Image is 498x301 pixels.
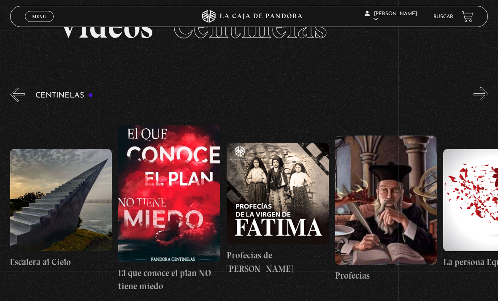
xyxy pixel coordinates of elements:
span: [PERSON_NAME] [365,11,417,22]
h3: Centinelas [35,92,93,100]
button: Previous [10,87,25,102]
a: Buscar [433,14,453,19]
h2: Videos [58,9,440,43]
h4: Profecías [335,269,437,282]
a: View your shopping cart [462,11,473,22]
span: Menu [32,14,46,19]
h4: Escalera al Cielo [10,255,112,269]
h4: El que conoce el plan NO tiene miedo [118,266,220,293]
span: Cerrar [30,21,49,27]
button: Next [474,87,488,102]
h4: Profecías de [PERSON_NAME] [227,249,329,275]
